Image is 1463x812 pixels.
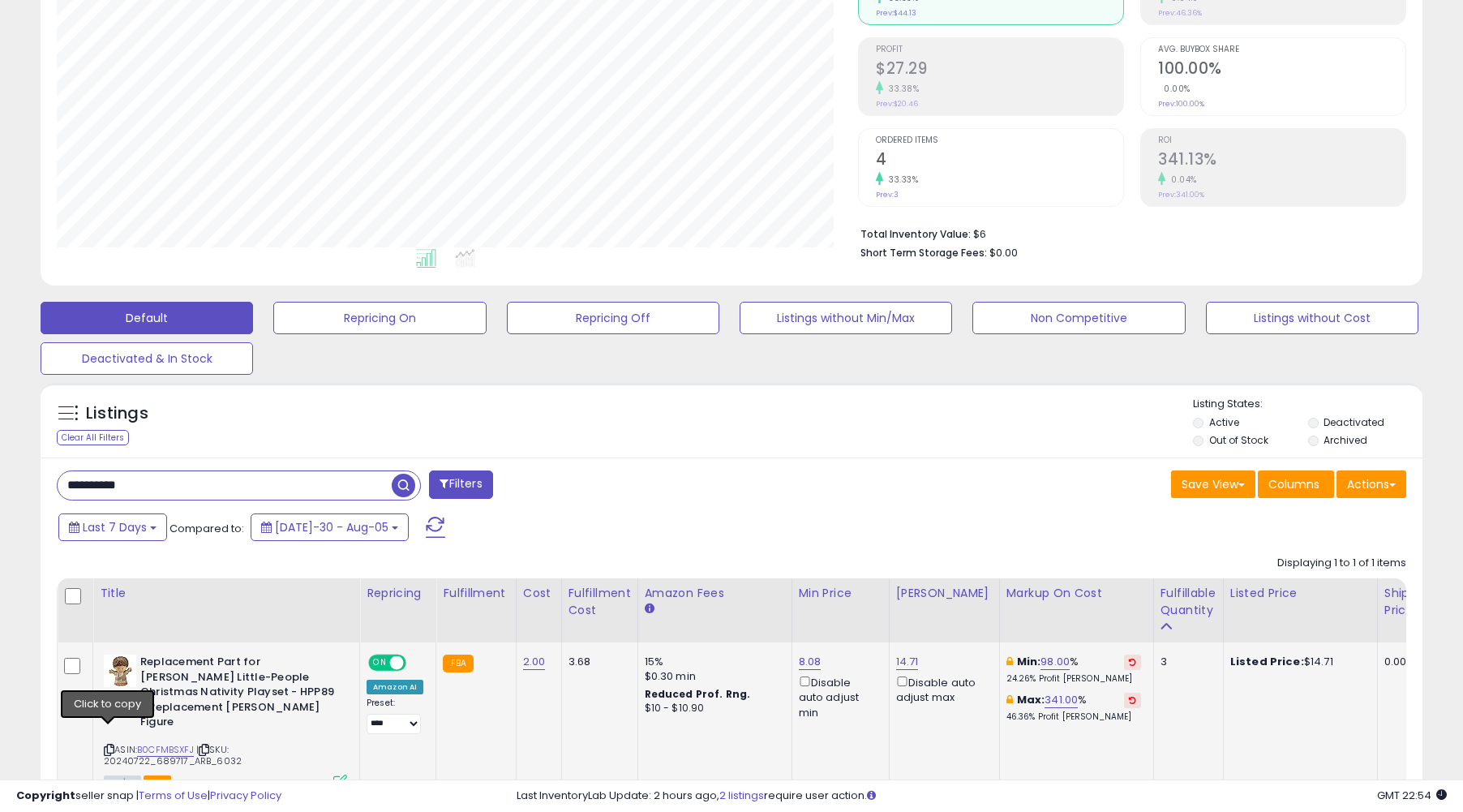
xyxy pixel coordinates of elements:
[876,59,1123,81] h2: $27.29
[972,302,1185,334] button: Non Competitive
[517,788,1447,804] div: Last InventoryLab Update: 2 hours ago, require user action.
[1158,59,1405,81] h2: 100.00%
[1158,150,1405,172] h2: 341.13%
[16,788,281,804] div: seller snap | |
[645,669,779,684] div: $0.30 min
[645,687,751,701] b: Reduced Prof. Rng.
[137,743,194,757] a: B0CFMBSXFJ
[1377,788,1447,803] span: 2025-08-13 22:54 GMT
[740,302,952,334] button: Listings without Min/Max
[876,150,1123,172] h2: 4
[1209,415,1239,429] label: Active
[57,430,129,445] div: Clear All Filters
[104,743,242,767] span: | SKU: 20240722_689717_ARB_6032
[41,302,253,334] button: Default
[275,519,388,535] span: [DATE]-30 - Aug-05
[876,8,916,18] small: Prev: $44.13
[1158,99,1204,109] small: Prev: 100.00%
[876,136,1123,145] span: Ordered Items
[1384,655,1411,669] div: 0.00
[443,655,473,672] small: FBA
[719,788,764,803] a: 2 listings
[645,602,654,617] small: Amazon Fees.
[1006,711,1141,723] p: 46.36% Profit [PERSON_NAME]
[58,513,167,541] button: Last 7 Days
[83,519,147,535] span: Last 7 Days
[883,83,919,95] small: 33.38%
[367,585,429,602] div: Repricing
[1006,693,1141,723] div: %
[443,585,508,602] div: Fulfillment
[1268,476,1319,492] span: Columns
[1158,8,1202,18] small: Prev: 46.36%
[1006,673,1141,685] p: 24.26% Profit [PERSON_NAME]
[860,227,971,241] b: Total Inventory Value:
[799,673,877,720] div: Disable auto adjust min
[140,655,337,734] b: Replacement Part for [PERSON_NAME] Little-People Christmas Nativity Playset - HPP89 ~ Replacement...
[645,585,785,602] div: Amazon Fees
[1193,397,1422,412] p: Listing States:
[1040,654,1070,670] a: 98.00
[429,470,492,499] button: Filters
[896,654,919,670] a: 14.71
[799,585,882,602] div: Min Price
[1017,692,1045,707] b: Max:
[104,655,136,687] img: 41ILPvXniML._SL40_.jpg
[1006,585,1147,602] div: Markup on Cost
[273,302,486,334] button: Repricing On
[1230,654,1304,669] b: Listed Price:
[1171,470,1255,498] button: Save View
[1209,433,1268,447] label: Out of Stock
[1158,45,1405,54] span: Avg. Buybox Share
[1017,654,1041,669] b: Min:
[16,788,75,803] strong: Copyright
[883,174,918,186] small: 33.33%
[1158,83,1191,95] small: 0.00%
[896,673,987,705] div: Disable auto adjust max
[1158,190,1204,200] small: Prev: 341.00%
[169,521,244,536] span: Compared to:
[86,402,148,425] h5: Listings
[1336,470,1406,498] button: Actions
[1324,433,1367,447] label: Archived
[210,788,281,803] a: Privacy Policy
[1277,556,1406,571] div: Displaying 1 to 1 of 1 items
[404,656,430,670] span: OFF
[1230,655,1365,669] div: $14.71
[1165,174,1197,186] small: 0.04%
[799,654,822,670] a: 8.08
[1230,585,1371,602] div: Listed Price
[139,788,208,803] a: Terms of Use
[251,513,409,541] button: [DATE]-30 - Aug-05
[1206,302,1418,334] button: Listings without Cost
[999,578,1153,642] th: The percentage added to the cost of goods (COGS) that forms the calculator for Min & Max prices.
[1161,585,1216,619] div: Fulfillable Quantity
[876,99,918,109] small: Prev: $20.46
[1006,655,1141,685] div: %
[367,680,423,694] div: Amazon AI
[1258,470,1334,498] button: Columns
[1161,655,1211,669] div: 3
[1045,692,1078,708] a: 341.00
[896,585,993,602] div: [PERSON_NAME]
[367,698,423,734] div: Preset:
[876,45,1123,54] span: Profit
[1324,415,1384,429] label: Deactivated
[860,246,987,260] b: Short Term Storage Fees:
[100,585,353,602] div: Title
[645,702,779,715] div: $10 - $10.90
[645,655,779,669] div: 15%
[568,655,625,669] div: 3.68
[568,585,631,619] div: Fulfillment Cost
[1158,136,1405,145] span: ROI
[41,342,253,375] button: Deactivated & In Stock
[989,245,1018,260] span: $0.00
[876,190,899,200] small: Prev: 3
[523,654,546,670] a: 2.00
[860,223,1394,243] li: $6
[1384,585,1417,619] div: Ship Price
[507,302,719,334] button: Repricing Off
[523,585,555,602] div: Cost
[370,656,390,670] span: ON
